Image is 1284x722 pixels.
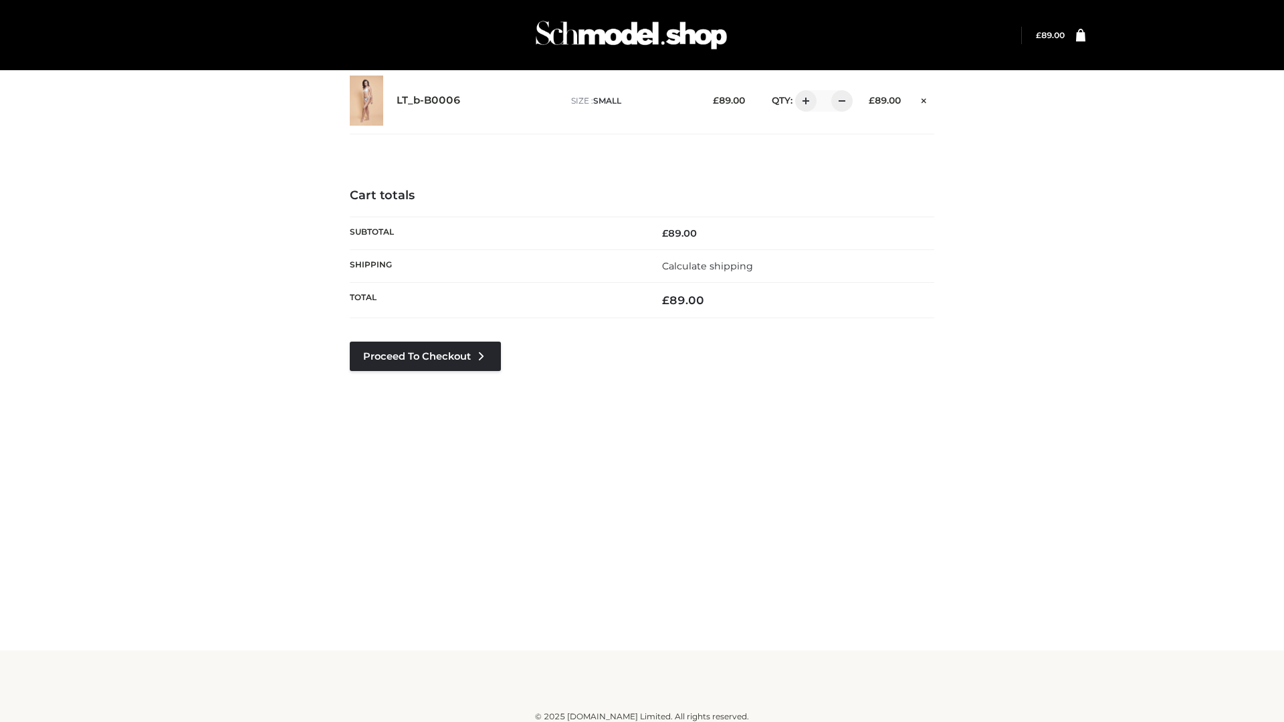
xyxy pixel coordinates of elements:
bdi: 89.00 [869,95,901,106]
a: LT_b-B0006 [397,94,461,107]
img: Schmodel Admin 964 [531,9,732,62]
th: Total [350,283,642,318]
th: Shipping [350,249,642,282]
a: Proceed to Checkout [350,342,501,371]
bdi: 89.00 [713,95,745,106]
bdi: 89.00 [1036,30,1065,40]
span: £ [1036,30,1041,40]
th: Subtotal [350,217,642,249]
a: Calculate shipping [662,260,753,272]
bdi: 89.00 [662,293,704,307]
p: size : [571,95,692,107]
span: SMALL [593,96,621,106]
bdi: 89.00 [662,227,697,239]
a: £89.00 [1036,30,1065,40]
div: QTY: [758,90,848,112]
span: £ [662,293,669,307]
a: Remove this item [914,90,934,108]
span: £ [713,95,719,106]
h4: Cart totals [350,189,934,203]
span: £ [662,227,668,239]
span: £ [869,95,875,106]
